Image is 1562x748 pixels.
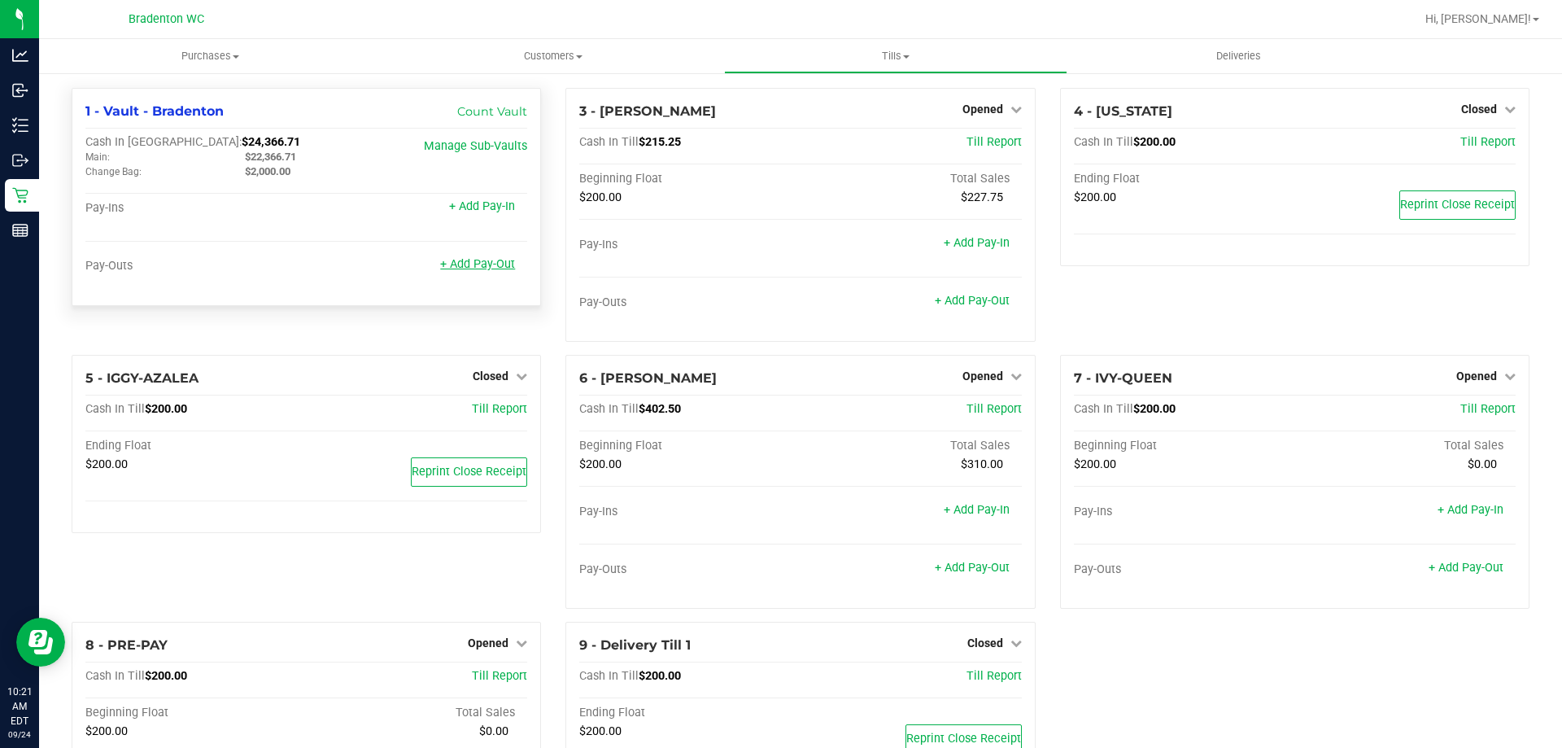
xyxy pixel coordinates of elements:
div: Total Sales [1294,439,1516,453]
inline-svg: Inventory [12,117,28,133]
inline-svg: Reports [12,222,28,238]
span: Hi, [PERSON_NAME]! [1425,12,1531,25]
div: Ending Float [579,706,801,720]
a: + Add Pay-Out [935,294,1010,308]
a: Till Report [472,402,527,416]
span: Closed [967,636,1003,650]
a: Tills [724,39,1067,73]
iframe: Resource center [16,618,65,667]
span: Reprint Close Receipt [1400,198,1515,212]
span: Reprint Close Receipt [906,732,1021,746]
div: Beginning Float [1074,439,1295,453]
a: + Add Pay-In [449,199,515,213]
span: 7 - IVY-QUEEN [1074,370,1172,386]
span: $200.00 [85,457,128,471]
span: 3 - [PERSON_NAME] [579,103,716,119]
div: Pay-Outs [85,259,307,273]
span: Change Bag: [85,166,142,177]
span: Till Report [966,402,1022,416]
a: Till Report [1460,135,1516,149]
span: $200.00 [579,457,622,471]
span: $0.00 [479,724,508,738]
div: Total Sales [307,706,528,720]
span: Cash In Till [579,135,639,149]
div: Beginning Float [579,439,801,453]
span: Purchases [39,49,382,63]
span: $200.00 [639,669,681,683]
div: Total Sales [801,439,1022,453]
span: Deliveries [1194,49,1283,63]
a: + Add Pay-Out [935,561,1010,575]
p: 10:21 AM EDT [7,685,32,728]
span: $22,366.71 [245,151,296,163]
a: + Add Pay-In [1438,503,1503,517]
a: + Add Pay-In [944,503,1010,517]
div: Pay-Ins [1074,505,1295,519]
span: Tills [725,49,1066,63]
a: Deliveries [1067,39,1410,73]
inline-svg: Analytics [12,47,28,63]
a: Till Report [966,669,1022,683]
span: $200.00 [579,190,622,204]
span: $310.00 [961,457,1003,471]
div: Pay-Ins [579,238,801,252]
span: $0.00 [1468,457,1497,471]
inline-svg: Outbound [12,152,28,168]
span: $200.00 [145,669,187,683]
a: + Add Pay-Out [1429,561,1503,575]
span: 4 - [US_STATE] [1074,103,1172,119]
a: Till Report [1460,402,1516,416]
button: Reprint Close Receipt [411,457,527,487]
span: $24,366.71 [242,135,300,149]
span: Cash In Till [85,402,145,416]
inline-svg: Inbound [12,82,28,98]
a: Till Report [472,669,527,683]
a: Till Report [966,135,1022,149]
a: Purchases [39,39,382,73]
a: Customers [382,39,724,73]
span: Opened [468,636,508,650]
a: Manage Sub-Vaults [424,139,527,153]
span: $200.00 [145,402,187,416]
a: Count Vault [457,104,527,119]
span: Closed [473,370,508,383]
span: $2,000.00 [245,165,290,177]
span: $200.00 [1074,190,1116,204]
span: Cash In Till [579,402,639,416]
span: Opened [1456,370,1497,383]
span: Cash In [GEOGRAPHIC_DATA]: [85,135,242,149]
div: Pay-Ins [85,201,307,216]
button: Reprint Close Receipt [1399,190,1516,220]
div: Beginning Float [579,172,801,186]
div: Ending Float [1074,172,1295,186]
inline-svg: Retail [12,187,28,203]
span: Cash In Till [579,669,639,683]
span: Cash In Till [1074,135,1133,149]
div: Ending Float [85,439,307,453]
span: $227.75 [961,190,1003,204]
span: $200.00 [1133,135,1176,149]
div: Total Sales [801,172,1022,186]
div: Beginning Float [85,706,307,720]
p: 09/24 [7,728,32,741]
div: Pay-Outs [1074,562,1295,577]
span: 8 - PRE-PAY [85,637,168,653]
span: Opened [962,370,1003,383]
div: Pay-Ins [579,505,801,519]
span: Closed [1461,103,1497,116]
a: + Add Pay-In [944,236,1010,250]
span: Opened [962,103,1003,116]
span: 6 - [PERSON_NAME] [579,370,717,386]
span: Customers [382,49,723,63]
span: Reprint Close Receipt [412,465,526,479]
div: Pay-Outs [579,562,801,577]
span: $402.50 [639,402,681,416]
span: $200.00 [1074,457,1116,471]
span: $200.00 [1133,402,1176,416]
span: Cash In Till [85,669,145,683]
span: Cash In Till [1074,402,1133,416]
